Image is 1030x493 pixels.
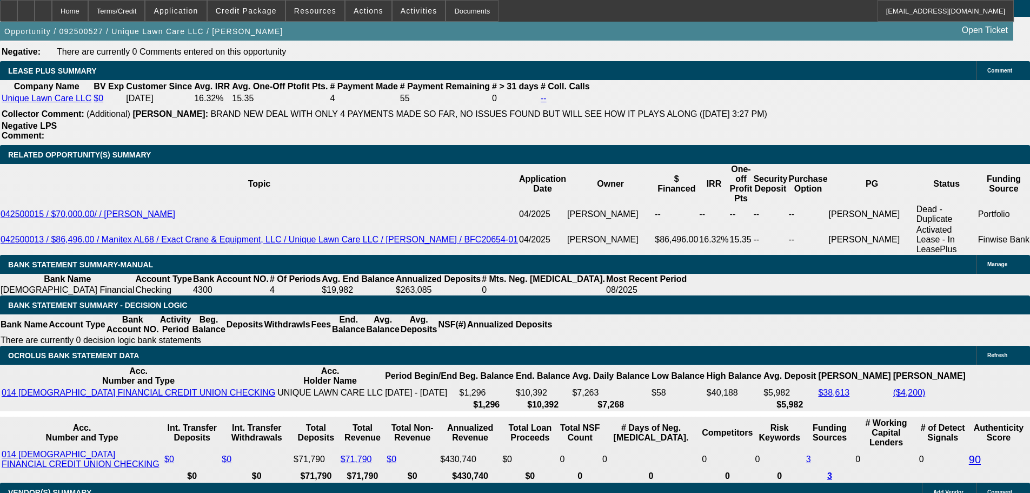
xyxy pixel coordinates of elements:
[2,450,160,469] a: 014 [DEMOGRAPHIC_DATA] FINANCIAL CREDIT UNION CHECKING
[164,418,220,448] th: Int. Transfer Deposits
[192,285,269,295] td: 4300
[818,366,891,386] th: [PERSON_NAME]
[145,1,206,21] button: Application
[515,387,570,398] td: $10,392
[437,314,467,335] th: NSF(#)
[14,82,79,91] b: Company Name
[958,21,1012,40] a: Open Ticket
[387,455,396,464] a: $0
[395,274,481,285] th: Annualized Deposits
[699,164,729,204] th: IRR
[651,366,705,386] th: Low Balance
[788,204,828,225] td: --
[340,471,386,482] th: $71,790
[602,418,700,448] th: # Days of Neg. [MEDICAL_DATA].
[602,471,700,482] th: 0
[263,314,310,335] th: Withdrawls
[606,285,687,295] td: 08/2025
[125,93,192,104] td: [DATE]
[763,366,816,386] th: Avg. Deposit
[386,418,438,448] th: Total Non-Revenue
[191,314,225,335] th: Beg. Balance
[293,471,339,482] th: $71,790
[806,455,811,464] a: 3
[440,455,500,464] div: $430,740
[194,93,230,104] td: 16.32%
[345,1,391,21] button: Actions
[606,274,687,285] th: Most Recent Period
[286,1,344,21] button: Resources
[400,93,490,104] td: 55
[481,285,606,295] td: 0
[208,1,285,21] button: Credit Package
[978,225,1030,255] td: Finwise Bank
[467,314,553,335] th: Annualized Deposits
[828,164,916,204] th: PG
[699,204,729,225] td: --
[654,164,699,204] th: $ Financed
[893,388,926,397] a: ($4,200)
[2,121,57,140] b: Negative LPS Comment:
[8,150,151,159] span: RELATED OPPORTUNITY(S) SUMMARY
[126,82,192,91] b: Customer Since
[788,164,828,204] th: Purchase Option
[515,366,570,386] th: End. Balance
[164,471,220,482] th: $0
[1,209,175,219] a: 042500015 / $70,000.00/ / [PERSON_NAME]
[753,225,788,255] td: --
[560,449,601,470] td: 0
[4,27,283,36] span: Opportunity / 092500527 / Unique Lawn Care LLC / [PERSON_NAME]
[400,314,438,335] th: Avg. Deposits
[293,449,339,470] td: $71,790
[2,47,41,56] b: Negative:
[788,225,828,255] td: --
[330,82,397,91] b: # Payment Made
[828,204,916,225] td: [PERSON_NAME]
[340,418,386,448] th: Total Revenue
[94,82,124,91] b: BV Exp
[94,94,103,103] a: $0
[763,387,816,398] td: $5,982
[567,164,654,204] th: Owner
[106,314,160,335] th: Bank Account NO.
[560,471,601,482] th: 0
[154,6,198,15] span: Application
[8,260,153,269] span: BANK STATEMENT SUMMARY-MANUAL
[763,399,816,410] th: $5,982
[572,387,650,398] td: $7,263
[968,418,1029,448] th: Authenticity Score
[2,109,84,119] b: Collector Comment:
[48,314,106,335] th: Account Type
[492,82,539,91] b: # > 31 days
[164,455,174,464] a: $0
[329,93,398,104] td: 4
[701,418,753,448] th: Competitors
[440,418,501,448] th: Annualized Revenue
[1,418,163,448] th: Acc. Number and Type
[541,82,590,91] b: # Coll. Calls
[194,82,230,91] b: Avg. IRR
[192,274,269,285] th: Bank Account NO.
[754,418,804,448] th: Risk Keywords
[366,314,400,335] th: Avg. Balance
[987,352,1007,358] span: Refresh
[384,366,457,386] th: Period Begin/End
[978,204,1030,225] td: Portfolio
[519,204,567,225] td: 04/2025
[919,449,967,470] td: 0
[226,314,264,335] th: Deposits
[8,301,188,310] span: Bank Statement Summary - Decision Logic
[818,388,849,397] a: $38,613
[806,418,854,448] th: Funding Sources
[269,285,321,295] td: 4
[269,274,321,285] th: # Of Periods
[135,285,192,295] td: Checking
[754,471,804,482] th: 0
[754,449,804,470] td: 0
[459,387,514,398] td: $1,296
[481,274,606,285] th: # Mts. Neg. [MEDICAL_DATA].
[8,351,139,360] span: OCROLUS BANK STATEMENT DATA
[969,453,981,465] a: 90
[293,418,339,448] th: Total Deposits
[216,6,277,15] span: Credit Package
